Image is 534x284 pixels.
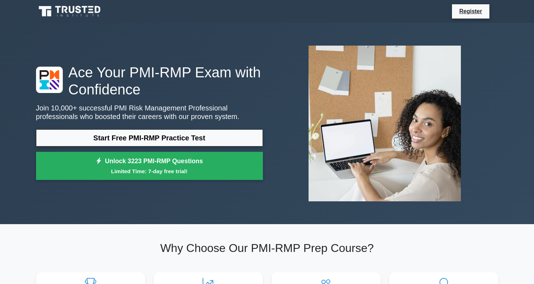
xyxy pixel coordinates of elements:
p: Join 10,000+ successful PMI Risk Management Professional professionals who boosted their careers ... [36,104,263,121]
h1: Ace Your PMI-RMP Exam with Confidence [36,64,263,98]
a: Unlock 3223 PMI-RMP QuestionsLimited Time: 7-day free trial! [36,152,263,180]
h2: Why Choose Our PMI-RMP Prep Course? [36,241,498,255]
a: Start Free PMI-RMP Practice Test [36,129,263,146]
small: Limited Time: 7-day free trial! [45,167,254,175]
a: Register [455,7,486,16]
